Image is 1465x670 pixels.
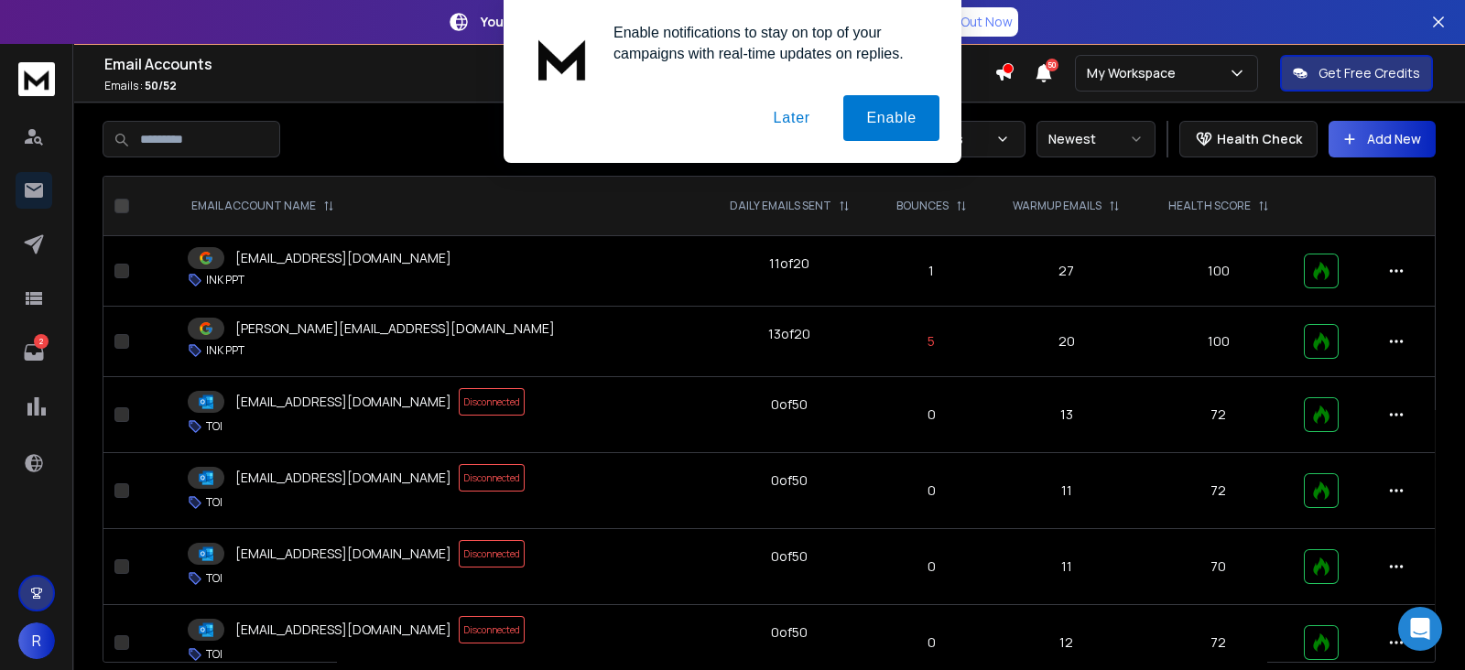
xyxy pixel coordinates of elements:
p: TOI [206,419,222,434]
p: [EMAIL_ADDRESS][DOMAIN_NAME] [235,621,451,639]
div: 0 of 50 [771,471,808,490]
p: 5 [885,332,977,351]
p: DAILY EMAILS SENT [730,199,831,213]
td: 27 [989,236,1145,307]
p: 0 [885,557,977,576]
div: Open Intercom Messenger [1398,607,1442,651]
p: INK PPT [206,343,244,358]
p: [EMAIL_ADDRESS][DOMAIN_NAME] [235,249,451,267]
td: 70 [1145,529,1293,605]
div: 0 of 50 [771,395,808,414]
p: INK PPT [206,273,244,287]
td: 72 [1145,377,1293,453]
span: Disconnected [459,616,525,643]
button: Enable [843,95,939,141]
p: [PERSON_NAME][EMAIL_ADDRESS][DOMAIN_NAME] [235,319,555,338]
span: Disconnected [459,540,525,567]
p: TOI [206,647,222,662]
div: 0 of 50 [771,623,808,642]
td: 11 [989,529,1145,605]
td: 13 [989,377,1145,453]
p: TOI [206,571,222,586]
img: notification icon [526,22,599,95]
div: 0 of 50 [771,547,808,566]
p: 2 [34,334,49,349]
td: 100 [1145,307,1293,377]
p: HEALTH SCORE [1168,199,1251,213]
p: BOUNCES [896,199,949,213]
button: R [18,622,55,659]
td: 11 [989,453,1145,529]
p: 0 [885,481,977,500]
a: 2 [16,334,52,371]
td: 72 [1145,453,1293,529]
p: WARMUP EMAILS [1013,199,1101,213]
button: Later [750,95,832,141]
div: EMAIL ACCOUNT NAME [191,199,334,213]
td: 20 [989,307,1145,377]
p: [EMAIL_ADDRESS][DOMAIN_NAME] [235,469,451,487]
div: 11 of 20 [769,254,809,273]
span: Disconnected [459,464,525,492]
div: Enable notifications to stay on top of your campaigns with real-time updates on replies. [599,22,939,64]
p: [EMAIL_ADDRESS][DOMAIN_NAME] [235,393,451,411]
p: 0 [885,633,977,652]
p: TOI [206,495,222,510]
td: 100 [1145,236,1293,307]
p: 0 [885,405,977,424]
p: 1 [885,262,977,280]
div: 13 of 20 [768,325,810,343]
span: Disconnected [459,388,525,416]
p: [EMAIL_ADDRESS][DOMAIN_NAME] [235,545,451,563]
